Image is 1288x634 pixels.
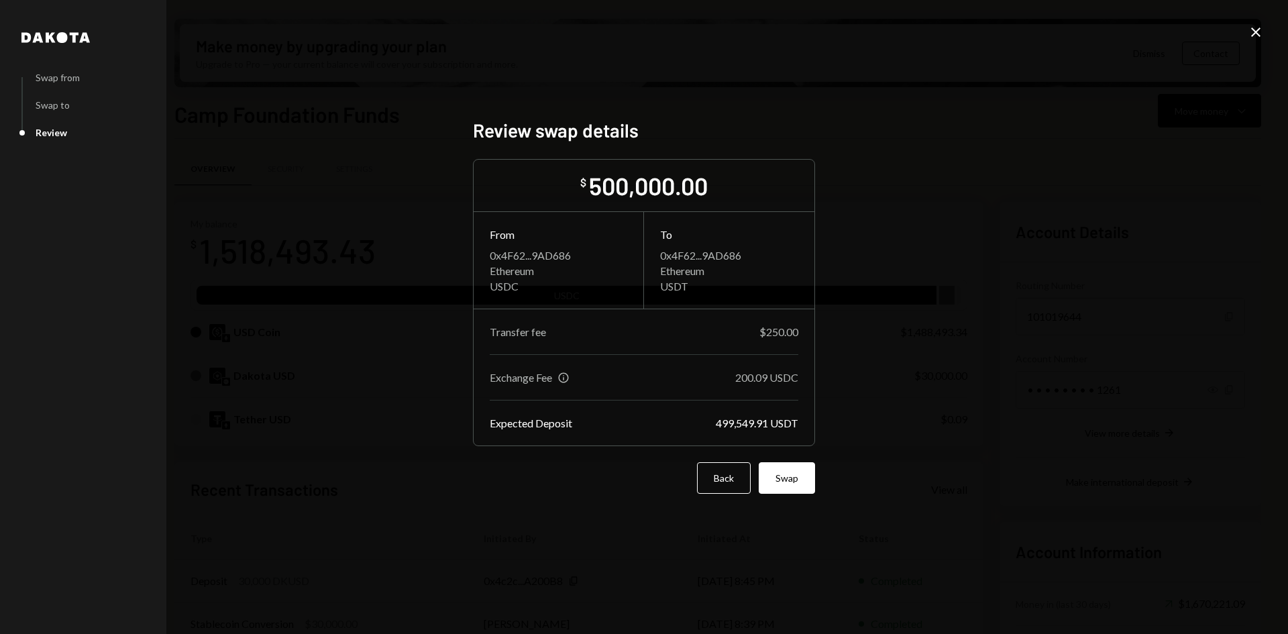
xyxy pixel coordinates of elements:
div: Expected Deposit [490,417,572,429]
div: 0x4F62...9AD686 [660,249,798,262]
div: To [660,228,798,241]
div: 500,000.00 [589,170,708,201]
button: Back [697,462,751,494]
div: $ [580,176,586,189]
div: Swap to [36,99,70,111]
div: Ethereum [660,264,798,277]
div: Exchange Fee [490,371,552,384]
div: 499,549.91 USDT [716,417,798,429]
div: USDC [490,280,627,293]
div: From [490,228,627,241]
div: 0x4F62...9AD686 [490,249,627,262]
button: Swap [759,462,815,494]
div: Transfer fee [490,325,546,338]
div: USDT [660,280,798,293]
div: Swap from [36,72,80,83]
h2: Review swap details [473,117,815,144]
div: Ethereum [490,264,627,277]
div: 200.09 USDC [735,371,798,384]
div: $250.00 [759,325,798,338]
div: Review [36,127,67,138]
